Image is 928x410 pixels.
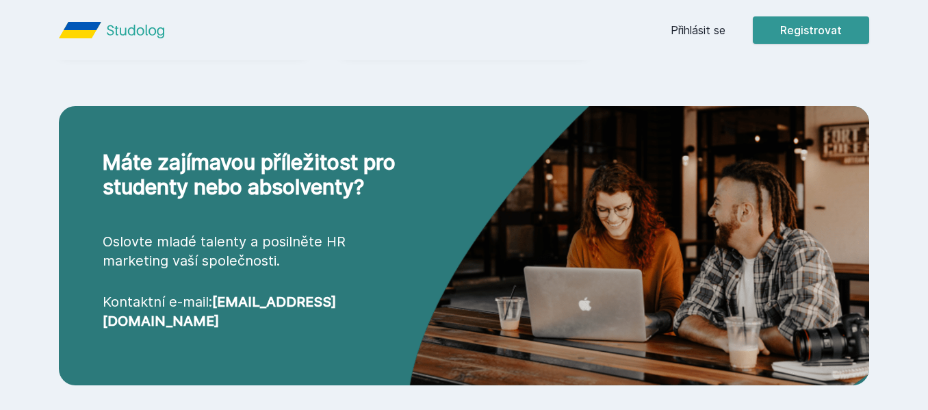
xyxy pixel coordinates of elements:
[103,150,409,199] h2: Máte zajímavou příležitost pro studenty nebo absolventy?
[103,292,409,331] p: Kontaktní e-mail:
[103,294,336,329] a: [EMAIL_ADDRESS][DOMAIN_NAME]
[753,16,869,44] button: Registrovat
[409,60,869,385] img: cta-hero.png
[103,232,409,270] p: Oslovte mladé talenty a posilněte HR marketing vaší společnosti.
[671,22,725,38] a: Přihlásit se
